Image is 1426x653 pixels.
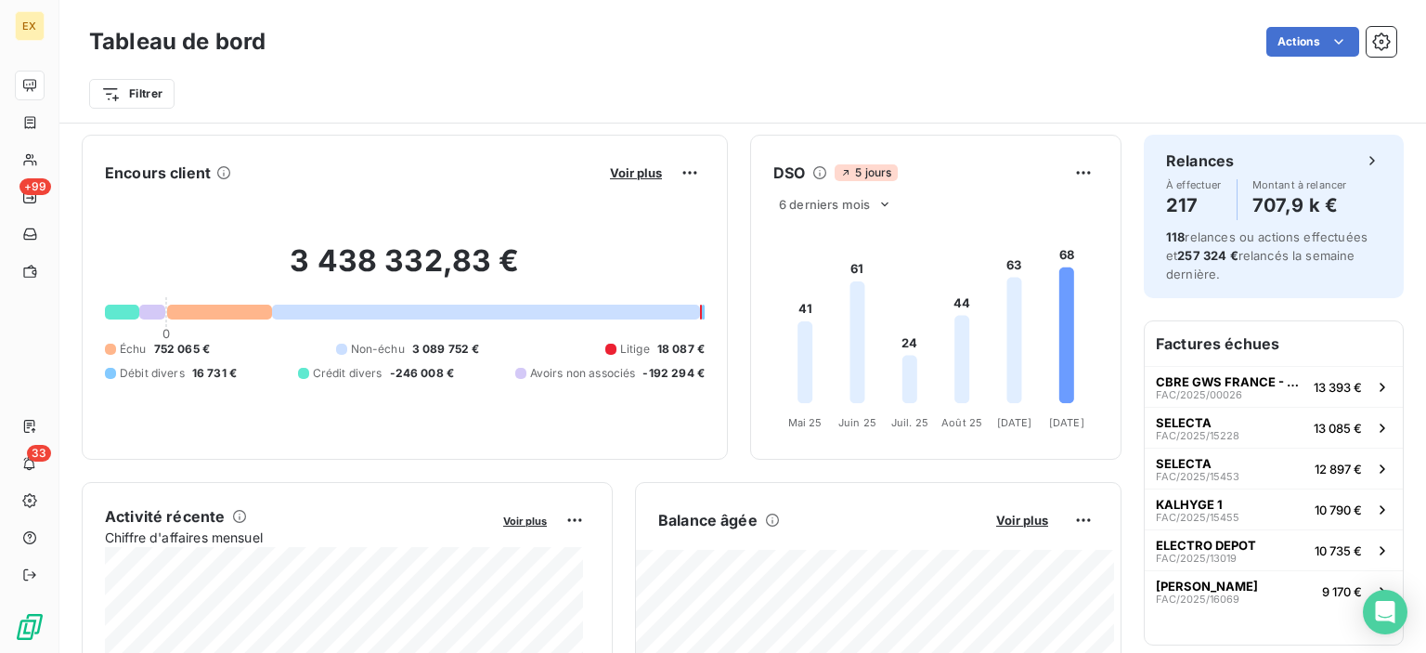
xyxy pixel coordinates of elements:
[891,416,928,429] tspan: Juil. 25
[105,505,225,528] h6: Activité récente
[1315,503,1362,517] span: 10 790 €
[1145,529,1403,570] button: ELECTRO DEPOTFAC/2025/1301910 735 €
[1252,179,1347,190] span: Montant à relancer
[1156,415,1212,430] span: SELECTA
[120,365,185,382] span: Débit divers
[773,162,805,184] h6: DSO
[192,365,237,382] span: 16 731 €
[1145,570,1403,611] button: [PERSON_NAME]FAC/2025/160699 170 €
[1145,448,1403,489] button: SELECTAFAC/2025/1545312 897 €
[503,515,547,528] span: Voir plus
[991,512,1054,529] button: Voir plus
[1145,489,1403,529] button: KALHYGE 1FAC/2025/1545510 790 €
[1314,380,1362,395] span: 13 393 €
[997,416,1032,429] tspan: [DATE]
[351,341,405,358] span: Non-échu
[658,509,758,531] h6: Balance âgée
[838,416,876,429] tspan: Juin 25
[620,341,650,358] span: Litige
[1156,579,1258,594] span: [PERSON_NAME]
[1315,543,1362,558] span: 10 735 €
[941,416,982,429] tspan: Août 25
[1166,179,1222,190] span: À effectuer
[1166,190,1222,220] h4: 217
[1145,321,1403,366] h6: Factures échues
[1156,471,1239,482] span: FAC/2025/15453
[788,416,823,429] tspan: Mai 25
[779,197,870,212] span: 6 derniers mois
[162,326,170,341] span: 0
[1266,27,1359,57] button: Actions
[105,162,211,184] h6: Encours client
[1166,150,1234,172] h6: Relances
[89,79,175,109] button: Filtrer
[1156,594,1239,605] span: FAC/2025/16069
[1145,407,1403,448] button: SELECTAFAC/2025/1522813 085 €
[610,165,662,180] span: Voir plus
[412,341,480,358] span: 3 089 752 €
[1166,229,1185,244] span: 118
[498,512,552,529] button: Voir plus
[390,365,455,382] span: -246 008 €
[15,11,45,41] div: EX
[1166,229,1368,281] span: relances ou actions effectuées et relancés la semaine dernière.
[1156,512,1239,523] span: FAC/2025/15455
[15,612,45,642] img: Logo LeanPay
[1156,497,1223,512] span: KALHYGE 1
[89,25,266,59] h3: Tableau de bord
[1252,190,1347,220] h4: 707,9 k €
[530,365,636,382] span: Avoirs non associés
[1322,584,1362,599] span: 9 170 €
[1156,538,1256,553] span: ELECTRO DEPOT
[1049,416,1084,429] tspan: [DATE]
[105,528,490,547] span: Chiffre d'affaires mensuel
[120,341,147,358] span: Échu
[27,445,51,462] span: 33
[1145,366,1403,407] button: CBRE GWS FRANCE - COURBEVOIEFAC/2025/0002613 393 €
[19,178,51,195] span: +99
[1156,430,1239,441] span: FAC/2025/15228
[313,365,382,382] span: Crédit divers
[154,341,210,358] span: 752 065 €
[1177,248,1238,263] span: 257 324 €
[1314,421,1362,436] span: 13 085 €
[105,242,705,298] h2: 3 438 332,83 €
[1156,389,1242,400] span: FAC/2025/00026
[1363,590,1407,634] div: Open Intercom Messenger
[604,164,668,181] button: Voir plus
[1156,456,1212,471] span: SELECTA
[835,164,897,181] span: 5 jours
[996,513,1048,528] span: Voir plus
[1156,553,1237,564] span: FAC/2025/13019
[1156,374,1306,389] span: CBRE GWS FRANCE - COURBEVOIE
[657,341,705,358] span: 18 087 €
[642,365,705,382] span: -192 294 €
[1315,462,1362,477] span: 12 897 €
